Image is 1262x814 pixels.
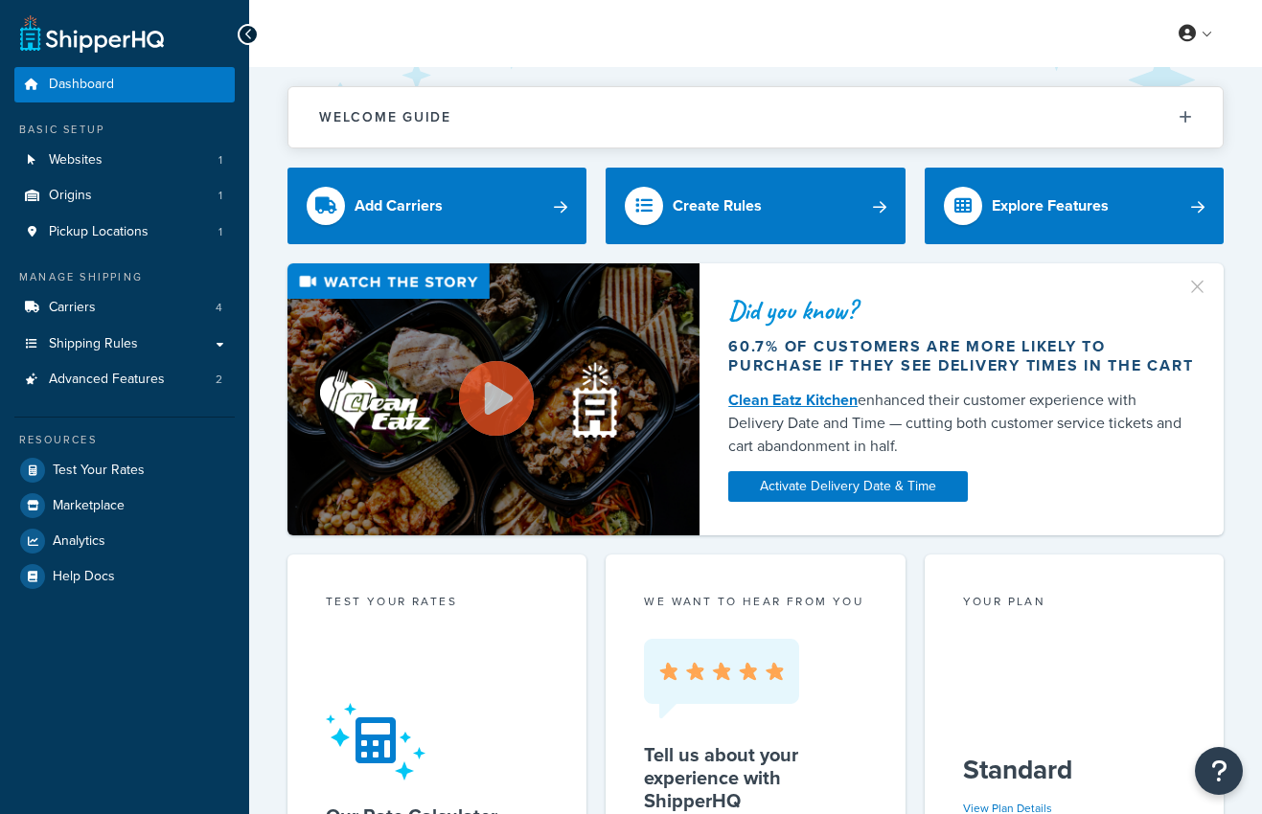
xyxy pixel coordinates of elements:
a: Activate Delivery Date & Time [728,471,968,502]
span: 1 [218,152,222,169]
h5: Tell us about your experience with ShipperHQ [644,743,866,812]
div: Test your rates [326,593,548,615]
div: Explore Features [992,192,1109,219]
div: Your Plan [963,593,1185,615]
a: Dashboard [14,67,235,102]
button: Welcome Guide [288,87,1223,147]
span: Help Docs [53,569,115,585]
h5: Standard [963,755,1185,785]
span: Marketplace [53,498,125,514]
a: Clean Eatz Kitchen [728,389,858,411]
span: Test Your Rates [53,463,145,479]
div: Create Rules [673,192,762,219]
div: Basic Setup [14,122,235,138]
span: Shipping Rules [49,336,138,352]
button: Open Resource Center [1195,747,1243,795]
span: 1 [218,224,222,240]
li: Advanced Features [14,362,235,397]
span: 2 [216,372,222,388]
span: 4 [216,300,222,316]
span: Carriers [49,300,96,316]
span: Websites [49,152,103,169]
h2: Welcome Guide [319,110,451,124]
a: Marketplace [14,488,235,523]
li: Websites [14,143,235,178]
img: Video thumbnail [287,263,700,535]
span: Analytics [53,533,105,550]
a: Create Rules [606,168,905,244]
div: Resources [14,432,235,448]
a: Origins1 [14,178,235,214]
a: Websites1 [14,143,235,178]
a: Add Carriers [287,168,586,244]
div: Manage Shipping [14,269,235,285]
span: Origins [49,188,92,204]
p: we want to hear from you [644,593,866,610]
div: Add Carriers [355,192,443,219]
span: Pickup Locations [49,224,149,240]
div: 60.7% of customers are more likely to purchase if they see delivery times in the cart [728,337,1195,375]
a: Analytics [14,524,235,558]
a: Explore Features [925,168,1224,244]
div: Did you know? [728,297,1195,324]
a: Pickup Locations1 [14,215,235,250]
a: Shipping Rules [14,327,235,362]
span: 1 [218,188,222,204]
li: Origins [14,178,235,214]
li: Carriers [14,290,235,326]
a: Test Your Rates [14,453,235,487]
span: Advanced Features [49,372,165,388]
li: Pickup Locations [14,215,235,250]
span: Dashboard [49,77,114,93]
a: Advanced Features2 [14,362,235,397]
div: enhanced their customer experience with Delivery Date and Time — cutting both customer service ti... [728,389,1195,458]
a: Help Docs [14,559,235,594]
a: Carriers4 [14,290,235,326]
